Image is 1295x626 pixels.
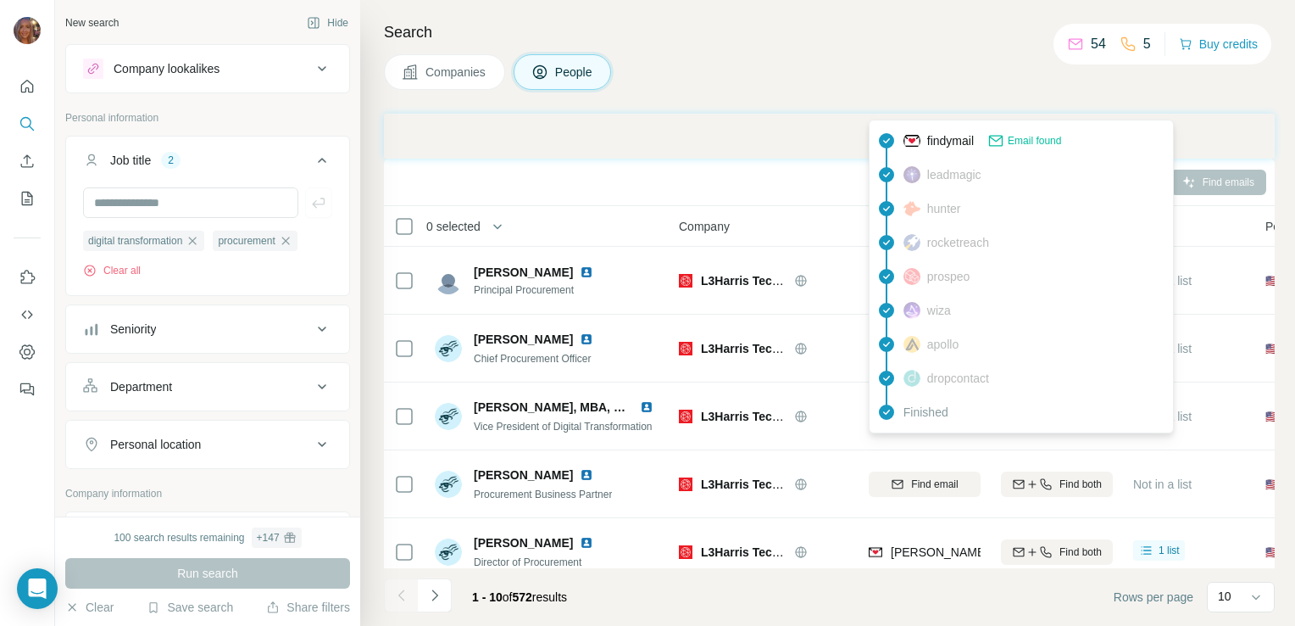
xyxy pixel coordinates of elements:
div: Open Intercom Messenger [17,568,58,609]
button: Use Surfe on LinkedIn [14,262,41,293]
button: Buy credits [1179,32,1258,56]
span: L3Harris Technologies, Inc. [701,410,855,423]
button: Seniority [66,309,349,349]
img: provider leadmagic logo [903,166,920,183]
div: Seniority [110,321,156,338]
span: leadmagic [927,166,981,183]
span: Find email [911,477,958,492]
button: Clear [65,599,114,616]
span: Find both [1059,545,1102,560]
img: LinkedIn logo [580,265,593,279]
button: Hide [295,10,360,36]
button: Personal location [66,424,349,465]
span: Company [679,218,730,235]
span: results [472,590,567,604]
p: 5 [1143,34,1151,54]
button: My lists [14,183,41,214]
div: + 147 [257,530,280,545]
img: LinkedIn logo [580,333,593,346]
div: 2 [161,153,181,168]
img: Logo of L3Harris Technologies, Inc. [679,545,692,559]
img: LinkedIn logo [580,468,593,482]
span: [PERSON_NAME] [474,264,573,281]
span: 🇺🇸 [1265,272,1280,289]
p: 54 [1091,34,1106,54]
span: rocketreach [927,234,989,251]
span: 🇺🇸 [1265,476,1280,493]
span: apollo [927,336,959,353]
p: 10 [1218,588,1231,605]
h4: Search [384,20,1275,44]
button: Quick start [14,71,41,102]
div: Personal location [110,436,201,453]
span: hunter [927,200,961,217]
button: Feedback [14,374,41,405]
span: 1 list [1159,543,1180,558]
button: Department [66,366,349,407]
img: provider prospeo logo [903,268,920,285]
span: [PERSON_NAME] [474,534,573,551]
span: digital transformation [88,233,182,249]
button: Navigate to next page [418,578,452,612]
span: Find both [1059,477,1102,492]
p: Personal information [65,110,350,126]
span: L3Harris Technologies, Inc. [701,545,855,559]
span: 1 - 10 [472,590,503,604]
img: provider hunter logo [903,201,920,216]
button: Find both [1001,539,1113,565]
span: dropcontact [927,370,989,387]
img: Avatar [435,471,462,498]
span: wiza [927,302,951,319]
button: Enrich CSV [14,146,41,176]
span: L3Harris Technologies, Inc. [701,478,855,491]
img: provider rocketreach logo [903,234,920,251]
img: LinkedIn logo [580,536,593,550]
button: Search [14,109,41,139]
span: Vice President of Digital Transformation [474,421,653,433]
button: Share filters [266,599,350,616]
button: Company1 [66,516,349,563]
span: of [503,590,513,604]
button: Use Surfe API [14,299,41,330]
span: 🇺🇸 [1265,408,1280,425]
span: [PERSON_NAME] [474,331,573,348]
span: 0 selected [426,218,481,235]
div: 100 search results remaining [114,528,301,548]
button: Find email [869,472,981,497]
span: Director of Procurement [474,556,581,568]
img: Avatar [435,267,462,294]
span: [PERSON_NAME][EMAIL_ADDRESS][PERSON_NAME][DOMAIN_NAME] [891,545,1287,559]
span: L3Harris Technologies, Inc. [701,274,855,288]
div: Job title [110,152,151,169]
img: Avatar [435,403,462,430]
span: Email found [1008,133,1061,148]
span: Chief Procurement Officer [474,353,592,365]
img: provider findymail logo [869,544,882,561]
img: Avatar [14,17,41,44]
span: 🇺🇸 [1265,340,1280,357]
img: Logo of L3Harris Technologies, Inc. [679,410,692,423]
img: Logo of L3Harris Technologies, Inc. [679,342,692,355]
img: provider findymail logo [903,132,920,149]
span: Not in a list [1133,478,1192,491]
span: 572 [513,590,532,604]
span: Principal Procurement [474,282,600,298]
span: L3Harris Technologies, Inc. [701,342,855,355]
span: procurement [218,233,275,249]
img: Logo of L3Harris Technologies, Inc. [679,478,692,491]
span: Rows per page [1114,589,1193,606]
button: Save search [147,599,233,616]
span: Companies [425,64,487,81]
p: Company information [65,486,350,501]
div: New search [65,15,119,31]
span: findymail [927,132,974,149]
img: provider apollo logo [903,336,920,353]
button: Clear all [83,263,141,278]
img: LinkedIn logo [640,400,653,414]
img: Avatar [435,335,462,362]
img: Logo of L3Harris Technologies, Inc. [679,274,692,288]
span: Procurement Business Partner [474,489,612,500]
button: Company lookalikes [66,48,349,89]
span: People [555,64,594,81]
span: [PERSON_NAME], MBA, PMP [474,400,639,414]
